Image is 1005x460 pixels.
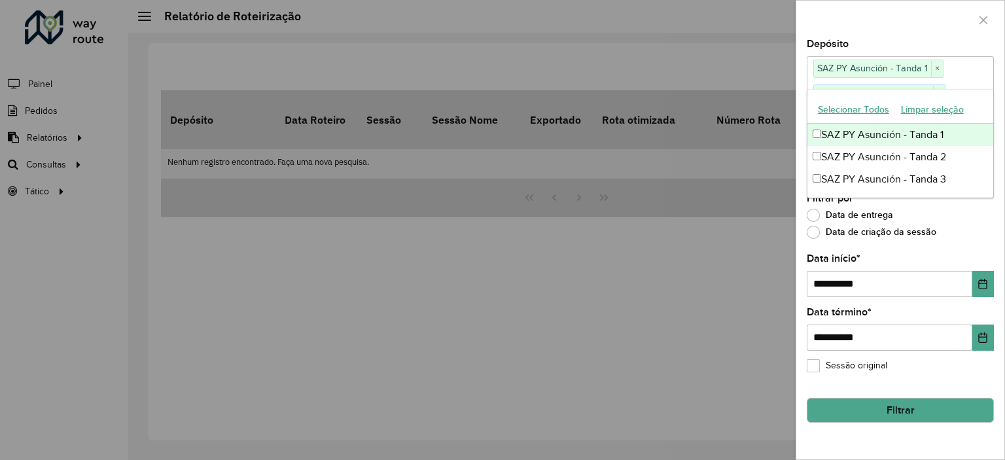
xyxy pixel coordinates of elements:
span: × [931,61,943,77]
div: SAZ PY Asunción - Tanda 3 [807,168,993,190]
label: Filtrar por [807,190,857,206]
button: Choose Date [972,325,994,351]
label: Sessão original [807,359,887,372]
span: SAZ PY Asunción - Tanda 2 [814,85,933,101]
span: Clear all [966,85,978,101]
span: × [933,86,945,101]
label: Data início [807,251,860,266]
button: Choose Date [972,271,994,297]
div: SAZ PY Asunción - Tanda 1 [807,124,993,146]
div: SAZ PY Asunción - Tanda 2 [807,146,993,168]
button: Selecionar Todos [812,99,895,120]
ng-dropdown-panel: Options list [807,89,994,198]
label: Depósito [807,36,849,52]
label: Data término [807,304,872,320]
button: Limpar seleção [895,99,970,120]
span: SAZ PY Asunción - Tanda 1 [814,60,931,76]
label: Data de entrega [807,209,893,222]
label: Data de criação da sessão [807,226,936,239]
button: Filtrar [807,398,994,423]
